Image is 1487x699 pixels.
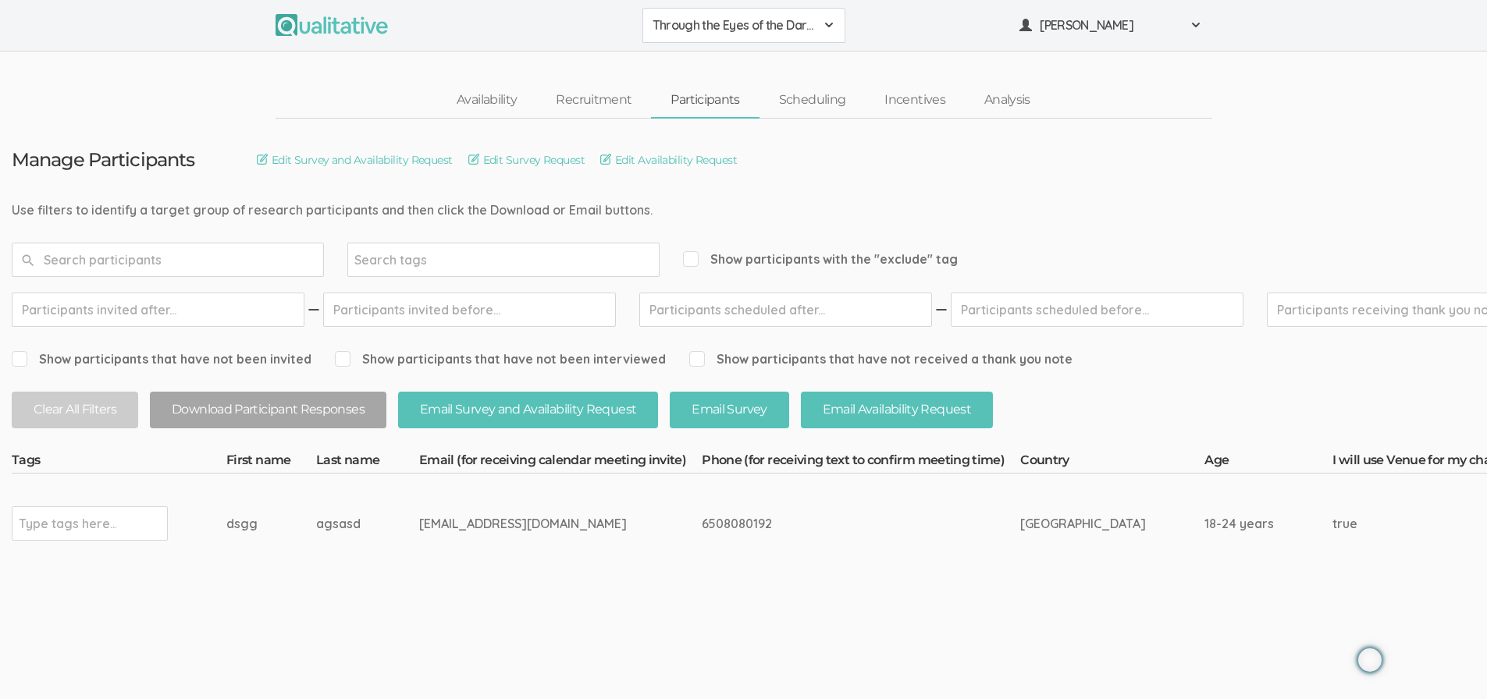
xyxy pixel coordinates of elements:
[760,83,866,117] a: Scheduling
[226,515,258,533] div: dsgg
[398,392,658,428] button: Email Survey and Availability Request
[419,452,702,474] th: Email (for receiving calendar meeting invite)
[865,83,965,117] a: Incentives
[1020,452,1204,474] th: Country
[12,150,194,170] h3: Manage Participants
[642,8,845,43] button: Through the Eyes of the Dark Mother
[468,151,585,169] a: Edit Survey Request
[653,16,815,34] span: Through the Eyes of the Dark Mother
[354,250,452,270] input: Search tags
[651,83,759,117] a: Participants
[226,452,316,474] th: First name
[702,452,1020,474] th: Phone (for receiving text to confirm meeting time)
[536,83,651,117] a: Recruitment
[276,14,388,36] img: Qualitative
[1040,16,1180,34] span: [PERSON_NAME]
[12,293,304,327] input: Participants invited after...
[12,350,311,368] span: Show participants that have not been invited
[12,243,324,277] input: Search participants
[951,293,1243,327] input: Participants scheduled before...
[1204,515,1274,533] div: 18-24 years
[965,83,1050,117] a: Analysis
[437,83,536,117] a: Availability
[306,293,322,327] img: dash.svg
[639,293,932,327] input: Participants scheduled after...
[19,513,116,534] input: Type tags here...
[323,293,616,327] input: Participants invited before...
[335,350,666,368] span: Show participants that have not been interviewed
[689,350,1073,368] span: Show participants that have not received a thank you note
[600,151,737,169] a: Edit Availability Request
[1009,8,1212,43] button: [PERSON_NAME]
[683,250,958,268] span: Show participants with the "exclude" tag
[670,392,788,428] button: Email Survey
[150,392,386,428] button: Download Participant Responses
[316,515,361,533] div: agsasd
[12,392,138,428] button: Clear All Filters
[1409,624,1487,699] iframe: Chat Widget
[1020,515,1146,533] div: [GEOGRAPHIC_DATA]
[257,151,453,169] a: Edit Survey and Availability Request
[934,293,949,327] img: dash.svg
[1204,452,1332,474] th: Age
[419,515,643,533] div: [EMAIL_ADDRESS][DOMAIN_NAME]
[702,515,962,533] div: 6508080192
[1332,515,1453,533] div: true
[801,392,993,428] button: Email Availability Request
[12,452,226,474] th: Tags
[316,452,419,474] th: Last name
